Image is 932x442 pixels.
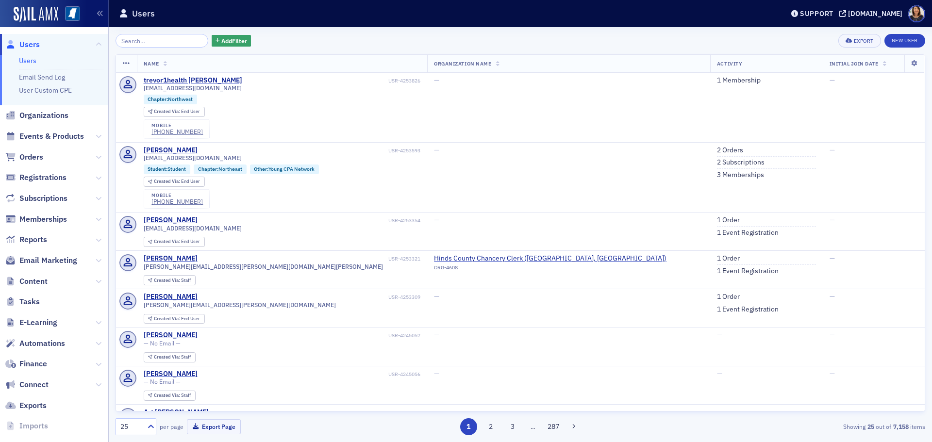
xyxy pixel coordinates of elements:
[5,234,47,245] a: Reports
[19,152,43,163] span: Orders
[5,131,84,142] a: Events & Products
[717,76,761,85] a: 1 Membership
[19,193,67,204] span: Subscriptions
[144,301,336,309] span: [PERSON_NAME][EMAIL_ADDRESS][PERSON_NAME][DOMAIN_NAME]
[5,421,48,431] a: Imports
[545,418,562,435] button: 287
[199,371,420,377] div: USR-4245056
[19,214,67,225] span: Memberships
[19,296,40,307] span: Tasks
[19,131,84,142] span: Events & Products
[212,35,251,47] button: AddFilter
[154,239,200,245] div: End User
[14,7,58,22] img: SailAMX
[830,292,835,301] span: —
[848,9,902,18] div: [DOMAIN_NAME]
[210,409,420,416] div: USR-4245044
[144,340,181,347] span: — No Email —
[144,408,209,417] a: Art [PERSON_NAME]
[5,317,57,328] a: E-Learning
[434,254,666,263] span: Hinds County Chancery Clerk (Jackson, MS)
[254,165,268,172] span: Other :
[250,164,319,174] div: Other:
[717,158,765,167] a: 2 Subscriptions
[717,293,740,301] a: 1 Order
[132,8,155,19] h1: Users
[460,418,477,435] button: 1
[221,36,247,45] span: Add Filter
[144,225,242,232] span: [EMAIL_ADDRESS][DOMAIN_NAME]
[504,418,521,435] button: 3
[151,198,203,205] a: [PHONE_NUMBER]
[144,331,198,340] a: [PERSON_NAME]
[154,238,181,245] span: Created Via :
[154,355,191,360] div: Staff
[151,128,203,135] a: [PHONE_NUMBER]
[144,76,242,85] a: trevor1health [PERSON_NAME]
[199,147,420,154] div: USR-4253593
[5,296,40,307] a: Tasks
[5,276,48,287] a: Content
[19,421,48,431] span: Imports
[151,123,203,129] div: mobile
[19,56,36,65] a: Users
[434,60,491,67] span: Organization Name
[717,216,740,225] a: 1 Order
[5,338,65,349] a: Automations
[19,39,40,50] span: Users
[198,165,218,172] span: Chapter :
[199,294,420,300] div: USR-4253309
[717,60,742,67] span: Activity
[58,6,80,23] a: View Homepage
[830,408,835,416] span: —
[838,34,881,48] button: Export
[830,76,835,84] span: —
[199,256,420,262] div: USR-4253321
[254,166,315,172] a: Other:Young CPA Network
[830,330,835,339] span: —
[154,178,181,184] span: Created Via :
[830,60,879,67] span: Initial Join Date
[717,330,722,339] span: —
[434,146,439,154] span: —
[830,146,835,154] span: —
[434,254,666,263] a: Hinds County Chancery Clerk ([GEOGRAPHIC_DATA], [GEOGRAPHIC_DATA])
[144,146,198,155] div: [PERSON_NAME]
[198,166,242,172] a: Chapter:Northeast
[526,422,540,431] span: …
[144,293,198,301] a: [PERSON_NAME]
[144,263,383,270] span: [PERSON_NAME][EMAIL_ADDRESS][PERSON_NAME][DOMAIN_NAME][PERSON_NAME]
[434,264,666,274] div: ORG-4608
[144,216,198,225] a: [PERSON_NAME]
[662,422,925,431] div: Showing out of items
[830,369,835,378] span: —
[144,370,198,378] a: [PERSON_NAME]
[154,278,191,283] div: Staff
[717,146,743,155] a: 2 Orders
[434,292,439,301] span: —
[144,60,159,67] span: Name
[148,96,193,102] a: Chapter:Northwest
[5,152,43,163] a: Orders
[65,6,80,21] img: SailAMX
[144,378,181,385] span: — No Email —
[144,275,196,285] div: Created Via: Staff
[19,400,47,411] span: Exports
[434,408,439,416] span: —
[19,234,47,245] span: Reports
[482,418,499,435] button: 2
[144,352,196,362] div: Created Via: Staff
[839,10,906,17] button: [DOMAIN_NAME]
[891,422,910,431] strong: 7,158
[154,354,181,360] span: Created Via :
[144,154,242,162] span: [EMAIL_ADDRESS][DOMAIN_NAME]
[19,73,65,82] a: Email Send Log
[144,95,198,104] div: Chapter:
[144,177,205,187] div: Created Via: End User
[717,267,779,276] a: 1 Event Registration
